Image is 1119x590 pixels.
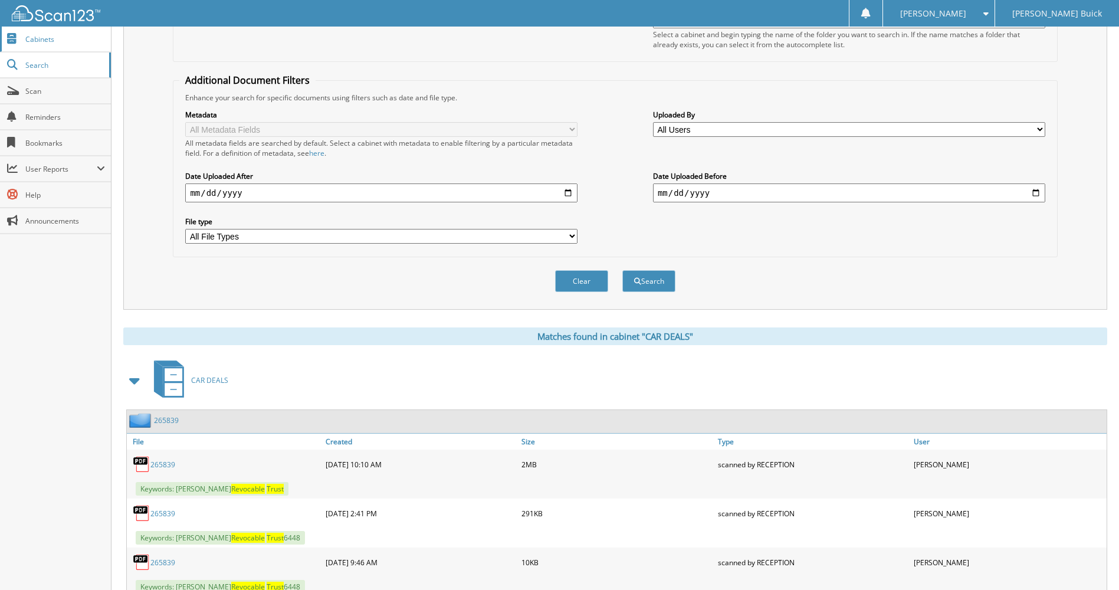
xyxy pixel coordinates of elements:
a: 265839 [150,558,175,568]
a: 265839 [150,460,175,470]
span: [PERSON_NAME] Buick [1012,10,1102,17]
span: Revocable [231,533,265,543]
span: Revocable [231,484,265,494]
label: Metadata [185,110,577,120]
div: [PERSON_NAME] [911,550,1107,574]
img: folder2.png [129,413,154,428]
span: Bookmarks [25,138,105,148]
span: Trust [267,484,284,494]
a: File [127,434,323,450]
span: Search [25,60,103,70]
a: 265839 [150,509,175,519]
span: Help [25,190,105,200]
legend: Additional Document Filters [179,74,316,87]
a: Size [519,434,714,450]
div: Select a cabinet and begin typing the name of the folder you want to search in. If the name match... [653,29,1045,50]
a: Created [323,434,519,450]
input: end [653,183,1045,202]
div: scanned by RECEPTION [715,453,911,476]
label: Uploaded By [653,110,1045,120]
span: Scan [25,86,105,96]
a: here [309,148,324,158]
span: Announcements [25,216,105,226]
img: PDF.png [133,553,150,571]
span: User Reports [25,164,97,174]
span: Keywords: [PERSON_NAME] 6448 [136,531,305,545]
a: CAR DEALS [147,357,228,404]
a: 265839 [154,415,179,425]
span: Reminders [25,112,105,122]
button: Clear [555,270,608,292]
span: Trust [267,533,284,543]
input: start [185,183,577,202]
div: All metadata fields are searched by default. Select a cabinet with metadata to enable filtering b... [185,138,577,158]
div: Matches found in cabinet "CAR DEALS" [123,327,1107,345]
img: scan123-logo-white.svg [12,5,100,21]
span: CAR DEALS [191,375,228,385]
label: Date Uploaded After [185,171,577,181]
div: scanned by RECEPTION [715,501,911,525]
span: Cabinets [25,34,105,44]
div: 10KB [519,550,714,574]
span: [PERSON_NAME] [900,10,966,17]
button: Search [622,270,675,292]
img: PDF.png [133,504,150,522]
img: PDF.png [133,455,150,473]
div: [DATE] 10:10 AM [323,453,519,476]
div: 291KB [519,501,714,525]
div: [DATE] 9:46 AM [323,550,519,574]
a: Type [715,434,911,450]
span: Keywords: [PERSON_NAME] [136,482,288,496]
label: File type [185,217,577,227]
div: [PERSON_NAME] [911,501,1107,525]
a: User [911,434,1107,450]
div: Enhance your search for specific documents using filters such as date and file type. [179,93,1051,103]
div: 2MB [519,453,714,476]
div: scanned by RECEPTION [715,550,911,574]
iframe: Chat Widget [1060,533,1119,590]
div: [PERSON_NAME] [911,453,1107,476]
label: Date Uploaded Before [653,171,1045,181]
div: [DATE] 2:41 PM [323,501,519,525]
